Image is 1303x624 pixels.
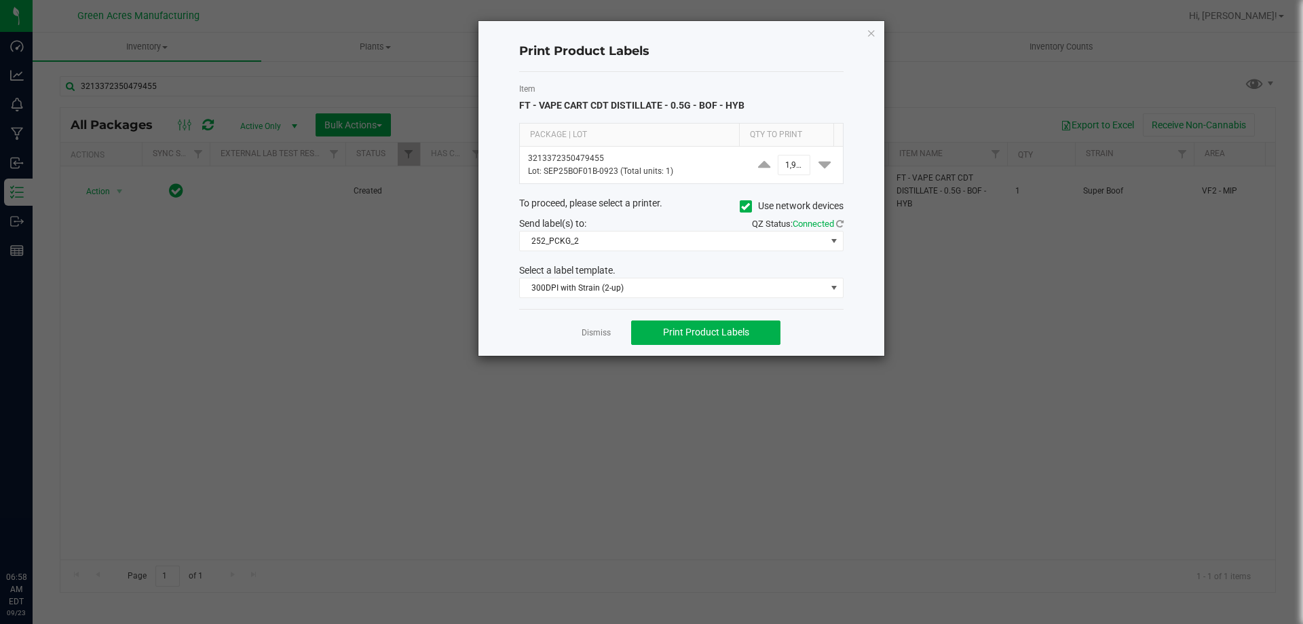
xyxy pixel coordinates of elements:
span: FT - VAPE CART CDT DISTILLATE - 0.5G - BOF - HYB [519,100,744,111]
span: 252_PCKG_2 [520,232,826,251]
div: To proceed, please select a printer. [509,196,854,217]
div: Select a label template. [509,263,854,278]
span: Connected [793,219,834,229]
label: Item [519,83,844,95]
span: 300DPI with Strain (2-up) [520,278,826,297]
p: Lot: SEP25BOF01B-0923 (Total units: 1) [528,165,738,178]
p: 3213372350479455 [528,152,738,165]
span: QZ Status: [752,219,844,229]
a: Dismiss [582,327,611,339]
span: Send label(s) to: [519,218,586,229]
h4: Print Product Labels [519,43,844,60]
th: Package | Lot [520,124,739,147]
label: Use network devices [740,199,844,213]
iframe: Resource center [14,515,54,556]
th: Qty to Print [739,124,833,147]
button: Print Product Labels [631,320,780,345]
span: Print Product Labels [663,327,749,337]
